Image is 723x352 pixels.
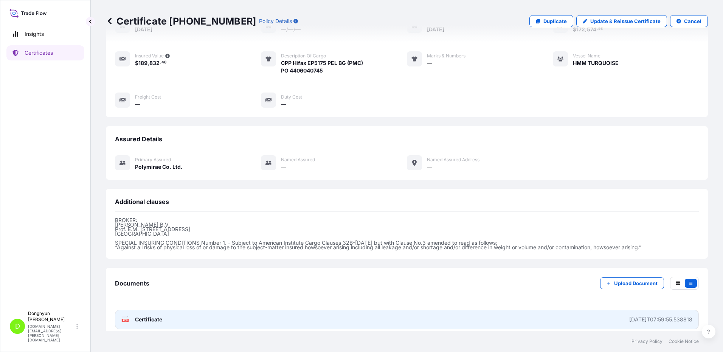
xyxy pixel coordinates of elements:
span: Vessel Name [573,53,600,59]
span: Description of cargo [281,53,326,59]
span: CPP Hifax EP5175 PEL BG (PMC) PO 4406040745 [281,59,363,74]
span: 832 [149,60,160,66]
span: Polymirae Co. Ltd. [135,163,183,171]
p: [DOMAIN_NAME][EMAIL_ADDRESS][PERSON_NAME][DOMAIN_NAME] [28,324,75,342]
span: Certificate [135,316,162,323]
a: Cookie Notice [669,338,699,344]
span: , [147,60,149,66]
p: Upload Document [614,279,658,287]
button: Cancel [670,15,708,27]
span: Named Assured Address [427,157,479,163]
span: Insured Value [135,53,164,59]
p: Certificates [25,49,53,57]
span: D [15,323,20,330]
span: . [160,61,161,64]
a: PDFCertificate[DATE]T07:59:55.538818 [115,310,699,329]
span: HMM TURQUOISE [573,59,619,67]
a: Duplicate [529,15,573,27]
span: Assured Details [115,135,162,143]
span: Named Assured [281,157,315,163]
span: — [135,100,140,108]
span: Freight Cost [135,94,161,100]
p: Certificate [PHONE_NUMBER] [106,15,256,27]
p: Insights [25,30,44,38]
span: $ [135,60,138,66]
div: [DATE]T07:59:55.538818 [629,316,692,323]
p: Policy Details [259,17,292,25]
span: Primary assured [135,157,171,163]
p: Duplicate [543,17,567,25]
span: Documents [115,279,149,287]
span: Duty Cost [281,94,302,100]
a: Update & Reissue Certificate [576,15,667,27]
p: BROKER: [PERSON_NAME] B.V. Prof. E.M. [STREET_ADDRESS] [GEOGRAPHIC_DATA] SPECIAL INSURING CONDITI... [115,218,699,250]
span: — [427,163,432,171]
span: 48 [161,61,166,64]
p: Donghyun [PERSON_NAME] [28,310,75,323]
span: — [281,163,286,171]
span: Marks & Numbers [427,53,465,59]
span: — [427,59,432,67]
span: Additional clauses [115,198,169,205]
p: Update & Reissue Certificate [590,17,661,25]
button: Upload Document [600,277,664,289]
a: Certificates [6,45,84,60]
span: 189 [138,60,147,66]
a: Insights [6,26,84,42]
a: Privacy Policy [631,338,662,344]
text: PDF [123,319,128,322]
span: — [281,100,286,108]
p: Cancel [684,17,701,25]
